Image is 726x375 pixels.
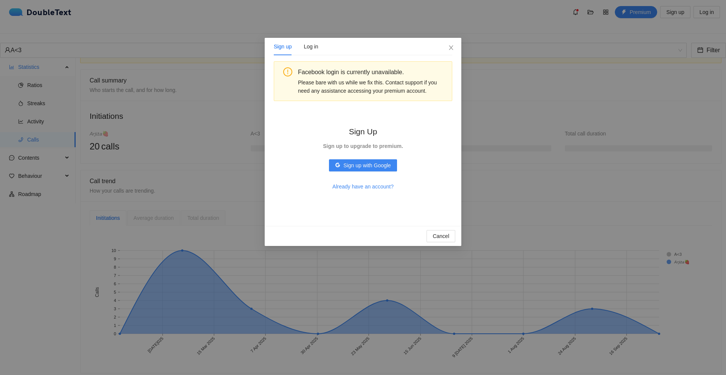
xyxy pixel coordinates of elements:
div: Sign up [274,42,292,51]
span: Cancel [433,232,449,240]
span: exclamation-circle [283,67,292,76]
strong: Sign up to upgrade to premium. [323,143,403,149]
span: Sign up with Google [343,161,391,170]
div: Log in [304,42,318,51]
div: Facebook login is currently unavailable. [298,67,446,77]
button: Already have an account? [326,180,400,193]
span: close [448,45,454,51]
span: google [335,162,340,168]
div: Please bare with us while we fix this. Contact support if you need any assistance accessing your ... [298,78,446,95]
button: Cancel [427,230,455,242]
button: googleSign up with Google [329,159,397,171]
button: Close [441,38,461,58]
span: Already have an account? [332,182,394,191]
h2: Sign Up [323,125,403,138]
